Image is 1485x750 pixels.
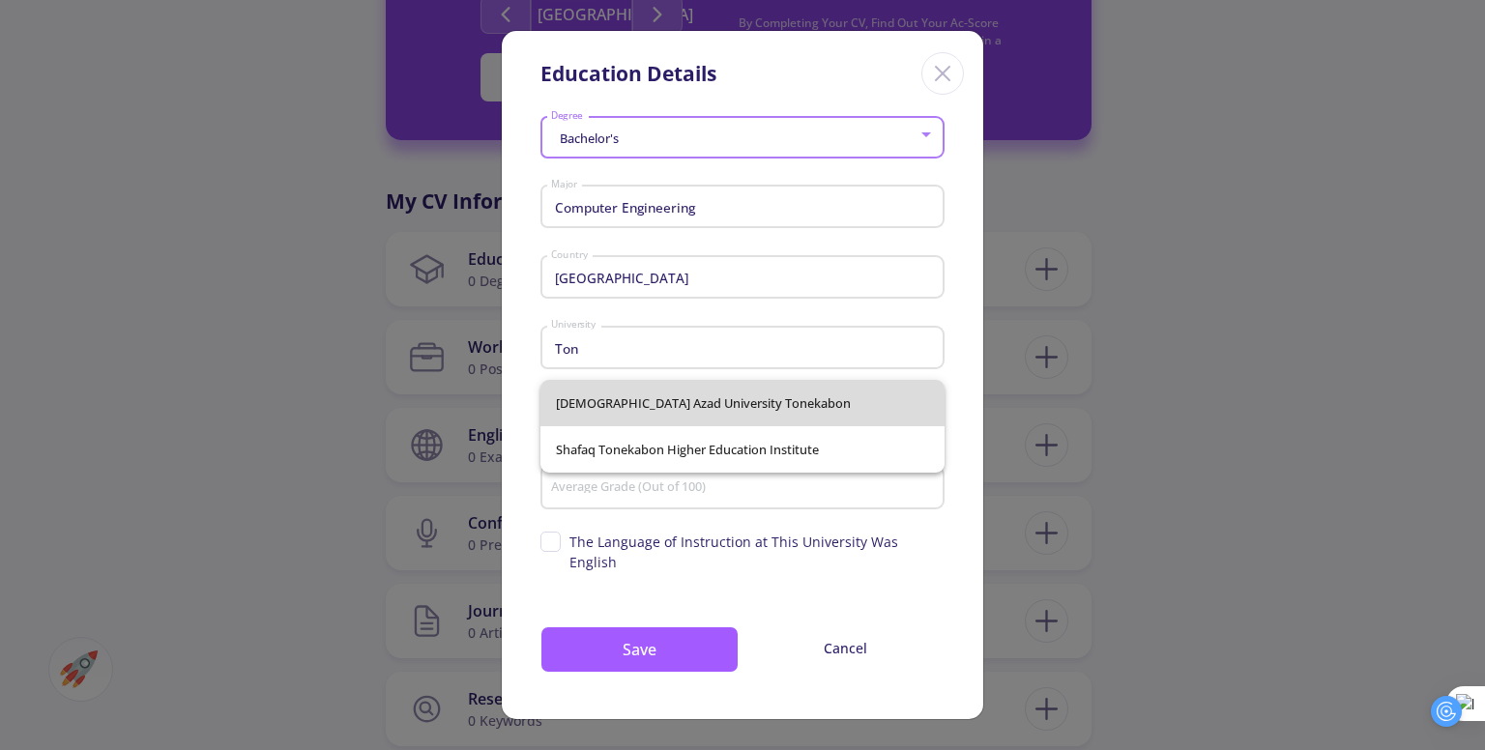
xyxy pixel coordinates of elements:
[746,626,945,670] button: Cancel
[556,426,929,473] span: Shafaq Tonekabon Higher Education Institute
[540,626,739,673] button: Save
[569,532,945,572] span: The Language of Instruction at This University Was English
[556,380,929,426] span: [DEMOGRAPHIC_DATA] Azad University Tonekabon
[921,52,964,95] div: Close
[555,130,619,147] span: Bachelor's
[540,59,716,90] div: Education Details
